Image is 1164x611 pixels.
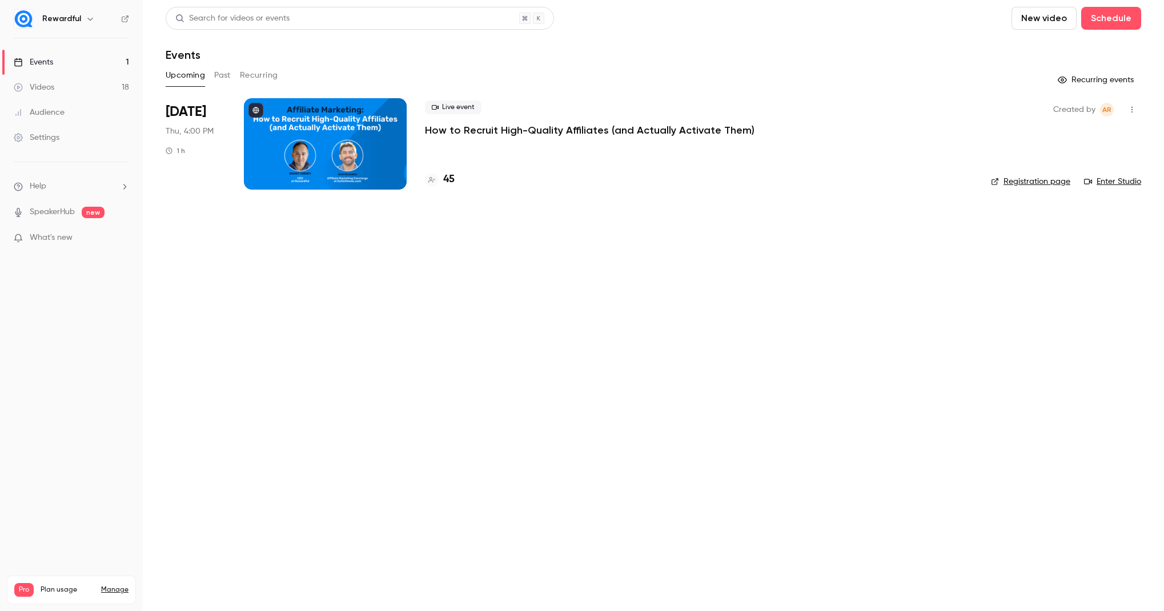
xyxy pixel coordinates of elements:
[425,101,481,114] span: Live event
[991,176,1070,187] a: Registration page
[30,206,75,218] a: SpeakerHub
[214,66,231,85] button: Past
[175,13,290,25] div: Search for videos or events
[14,10,33,28] img: Rewardful
[1012,7,1077,30] button: New video
[14,57,53,68] div: Events
[1081,7,1141,30] button: Schedule
[240,66,278,85] button: Recurring
[82,207,105,218] span: new
[1084,176,1141,187] a: Enter Studio
[443,172,455,187] h4: 45
[1053,71,1141,89] button: Recurring events
[166,48,200,62] h1: Events
[101,585,129,594] a: Manage
[166,146,185,155] div: 1 h
[30,180,46,192] span: Help
[425,172,455,187] a: 45
[30,232,73,244] span: What's new
[14,180,129,192] li: help-dropdown-opener
[115,233,129,243] iframe: Noticeable Trigger
[1102,103,1111,116] span: AR
[166,103,206,121] span: [DATE]
[425,123,754,137] a: How to Recruit High-Quality Affiliates (and Actually Activate Them)
[14,132,59,143] div: Settings
[14,82,54,93] div: Videos
[41,585,94,594] span: Plan usage
[1100,103,1114,116] span: Audrey Rampon
[14,107,65,118] div: Audience
[14,583,34,597] span: Pro
[42,13,81,25] h6: Rewardful
[166,66,205,85] button: Upcoming
[166,98,226,190] div: Sep 18 Thu, 5:00 PM (Europe/Paris)
[1053,103,1095,116] span: Created by
[166,126,214,137] span: Thu, 4:00 PM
